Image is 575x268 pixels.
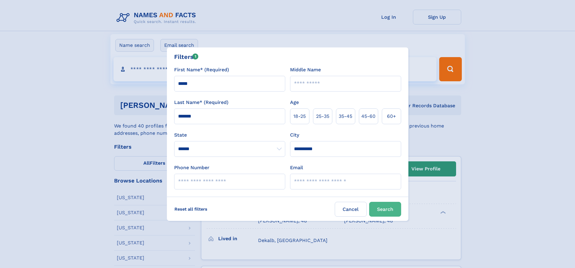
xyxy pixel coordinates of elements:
[174,164,209,171] label: Phone Number
[339,113,352,120] span: 35‑45
[290,99,299,106] label: Age
[361,113,375,120] span: 45‑60
[174,66,229,73] label: First Name* (Required)
[369,202,401,217] button: Search
[290,131,299,139] label: City
[174,131,285,139] label: State
[171,202,211,216] label: Reset all filters
[290,164,303,171] label: Email
[293,113,306,120] span: 18‑25
[174,52,199,61] div: Filters
[174,99,228,106] label: Last Name* (Required)
[290,66,321,73] label: Middle Name
[335,202,367,217] label: Cancel
[387,113,396,120] span: 60+
[316,113,329,120] span: 25‑35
